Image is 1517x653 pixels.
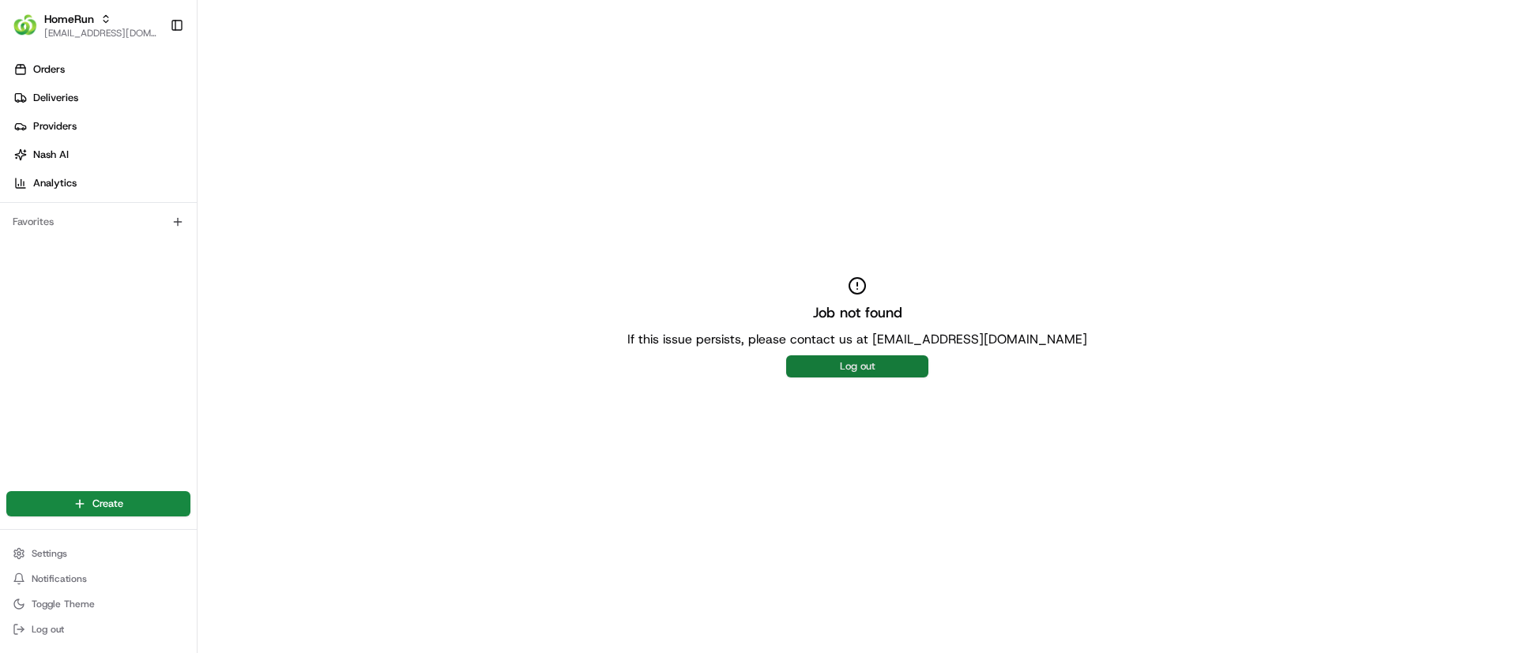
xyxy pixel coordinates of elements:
[33,148,69,162] span: Nash AI
[6,6,164,44] button: HomeRunHomeRun[EMAIL_ADDRESS][DOMAIN_NAME]
[32,623,64,636] span: Log out
[92,497,123,511] span: Create
[6,568,190,590] button: Notifications
[786,355,928,377] button: Log out
[44,11,94,27] button: HomeRun
[6,491,190,516] button: Create
[33,119,77,133] span: Providers
[6,114,197,139] a: Providers
[6,57,197,82] a: Orders
[6,171,197,196] a: Analytics
[44,27,157,39] button: [EMAIL_ADDRESS][DOMAIN_NAME]
[32,598,95,610] span: Toggle Theme
[33,91,78,105] span: Deliveries
[6,542,190,565] button: Settings
[6,618,190,640] button: Log out
[813,302,902,324] h2: Job not found
[6,209,190,235] div: Favorites
[32,547,67,560] span: Settings
[6,593,190,615] button: Toggle Theme
[32,572,87,585] span: Notifications
[13,13,38,38] img: HomeRun
[33,176,77,190] span: Analytics
[627,330,1087,349] p: If this issue persists, please contact us at [EMAIL_ADDRESS][DOMAIN_NAME]
[6,85,197,111] a: Deliveries
[33,62,65,77] span: Orders
[6,142,197,167] a: Nash AI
